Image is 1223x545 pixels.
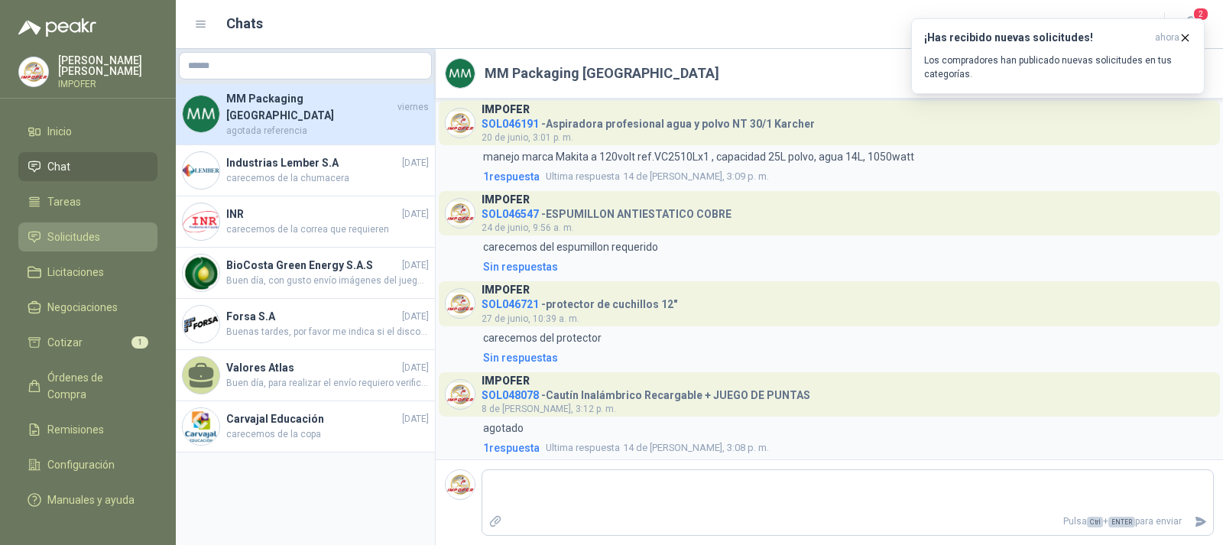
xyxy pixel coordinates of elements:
[397,100,429,115] span: viernes
[131,336,148,349] span: 1
[483,238,658,255] p: carecemos del espumillon requerido
[402,207,429,222] span: [DATE]
[18,117,157,146] a: Inicio
[18,415,157,444] a: Remisiones
[546,440,620,456] span: Ultima respuesta
[176,196,435,248] a: Company LogoINR[DATE]carecemos de la correa que requieren
[482,222,574,233] span: 24 de junio, 9:56 a. m.
[226,308,399,325] h4: Forsa S.A
[183,203,219,240] img: Company Logo
[480,168,1214,185] a: 1respuestaUltima respuesta14 de [PERSON_NAME], 3:09 p. m.
[482,105,530,114] h3: IMPOFER
[226,90,394,124] h4: MM Packaging [GEOGRAPHIC_DATA]
[402,258,429,273] span: [DATE]
[226,376,429,391] span: Buen día, para realizar el envío requiero verificar que tipo de estiba utilizan, estiba ancha o e...
[485,63,719,84] h2: MM Packaging [GEOGRAPHIC_DATA]
[176,350,435,401] a: Valores Atlas[DATE]Buen día, para realizar el envío requiero verificar que tipo de estiba utiliza...
[480,440,1214,456] a: 1respuestaUltima respuesta14 de [PERSON_NAME], 3:08 p. m.
[402,361,429,375] span: [DATE]
[47,123,72,140] span: Inicio
[18,187,157,216] a: Tareas
[402,156,429,170] span: [DATE]
[482,132,573,143] span: 20 de junio, 3:01 p. m.
[47,369,143,403] span: Órdenes de Compra
[226,257,399,274] h4: BioCosta Green Energy S.A.S
[183,255,219,291] img: Company Logo
[19,57,48,86] img: Company Logo
[446,109,475,138] img: Company Logo
[1087,517,1103,527] span: Ctrl
[482,114,815,128] h4: - Aspiradora profesional agua y polvo NT 30/1 Karcher
[482,208,539,220] span: SOL046547
[482,196,530,204] h3: IMPOFER
[226,222,429,237] span: carecemos de la correa que requieren
[18,293,157,322] a: Negociaciones
[446,59,475,88] img: Company Logo
[47,264,104,281] span: Licitaciones
[58,79,157,89] p: IMPOFER
[226,325,429,339] span: Buenas tardes, por favor me indica si el disco es de 4 1/2" o de 7", agradezco su ayuda
[482,377,530,385] h3: IMPOFER
[47,193,81,210] span: Tareas
[47,491,135,508] span: Manuales y ayuda
[483,420,524,436] p: agotado
[183,408,219,445] img: Company Logo
[176,145,435,196] a: Company LogoIndustrias Lember S.A[DATE]carecemos de la chumacera
[482,404,616,414] span: 8 de [PERSON_NAME], 3:12 p. m.
[226,13,263,34] h1: Chats
[18,18,96,37] img: Logo peakr
[47,158,70,175] span: Chat
[480,349,1214,366] a: Sin respuestas
[482,508,508,535] label: Adjuntar archivos
[47,299,118,316] span: Negociaciones
[483,329,602,346] p: carecemos del protector
[924,31,1149,44] h3: ¡Has recibido nuevas solicitudes!
[226,359,399,376] h4: Valores Atlas
[226,154,399,171] h4: Industrias Lember S.A
[226,410,399,427] h4: Carvajal Educación
[47,421,104,438] span: Remisiones
[483,258,558,275] div: Sin respuestas
[1192,7,1209,21] span: 2
[226,124,429,138] span: agotada referencia
[226,171,429,186] span: carecemos de la chumacera
[47,229,100,245] span: Solicitudes
[183,306,219,342] img: Company Logo
[18,258,157,287] a: Licitaciones
[446,380,475,409] img: Company Logo
[546,169,620,184] span: Ultima respuesta
[176,401,435,453] a: Company LogoCarvajal Educación[DATE]carecemos de la copa
[1188,508,1213,535] button: Enviar
[18,363,157,409] a: Órdenes de Compra
[18,222,157,251] a: Solicitudes
[402,412,429,427] span: [DATE]
[1108,517,1135,527] span: ENTER
[483,440,540,456] span: 1 respuesta
[446,289,475,318] img: Company Logo
[183,152,219,189] img: Company Logo
[480,258,1214,275] a: Sin respuestas
[482,118,539,130] span: SOL046191
[1177,11,1205,38] button: 2
[482,389,539,401] span: SOL048078
[18,450,157,479] a: Configuración
[546,169,769,184] span: 14 de [PERSON_NAME], 3:09 p. m.
[482,286,530,294] h3: IMPOFER
[508,508,1189,535] p: Pulsa + para enviar
[446,199,475,228] img: Company Logo
[482,298,539,310] span: SOL046721
[402,310,429,324] span: [DATE]
[18,328,157,357] a: Cotizar1
[226,427,429,442] span: carecemos de la copa
[58,55,157,76] p: [PERSON_NAME] [PERSON_NAME]
[47,334,83,351] span: Cotizar
[18,485,157,514] a: Manuales y ayuda
[226,274,429,288] span: Buen día, con gusto envío imágenes del juego de brocas
[1155,31,1179,44] span: ahora
[911,18,1205,94] button: ¡Has recibido nuevas solicitudes!ahora Los compradores han publicado nuevas solicitudes en tus ca...
[483,168,540,185] span: 1 respuesta
[176,248,435,299] a: Company LogoBioCosta Green Energy S.A.S[DATE]Buen día, con gusto envío imágenes del juego de brocas
[546,440,769,456] span: 14 de [PERSON_NAME], 3:08 p. m.
[176,84,435,145] a: Company LogoMM Packaging [GEOGRAPHIC_DATA]viernesagotada referencia
[483,349,558,366] div: Sin respuestas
